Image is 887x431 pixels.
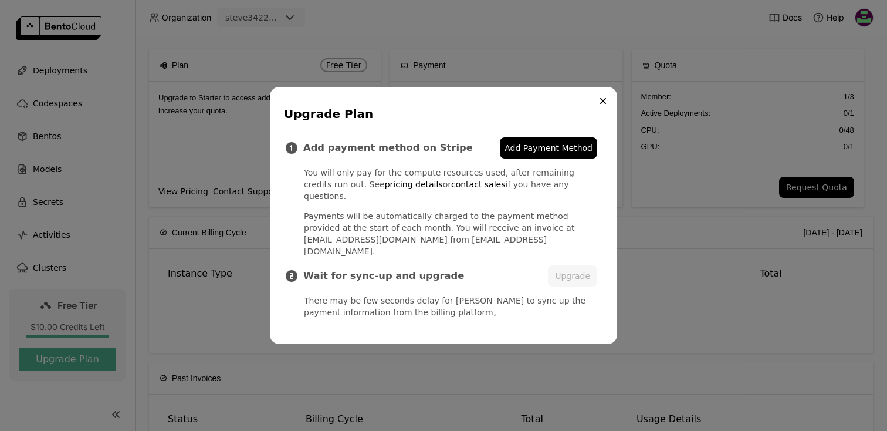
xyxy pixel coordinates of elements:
button: Close [596,94,610,108]
a: pricing details [385,180,443,189]
p: Payments will be automatically charged to the payment method provided at the start of each month.... [304,210,597,257]
h3: Wait for sync-up and upgrade [303,270,548,282]
button: Upgrade [548,265,597,287]
p: There may be few seconds delay for [PERSON_NAME] to sync up the payment information from the bill... [304,295,597,318]
p: You will only pay for the compute resources used, after remaining credits run out. See or if you ... [304,167,597,202]
a: contact sales [451,180,506,189]
div: Upgrade Plan [284,106,598,122]
span: Add Payment Method [505,142,593,154]
h3: Add payment method on Stripe [303,142,500,154]
div: dialog [270,87,617,344]
a: Add Payment Method [500,137,597,159]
